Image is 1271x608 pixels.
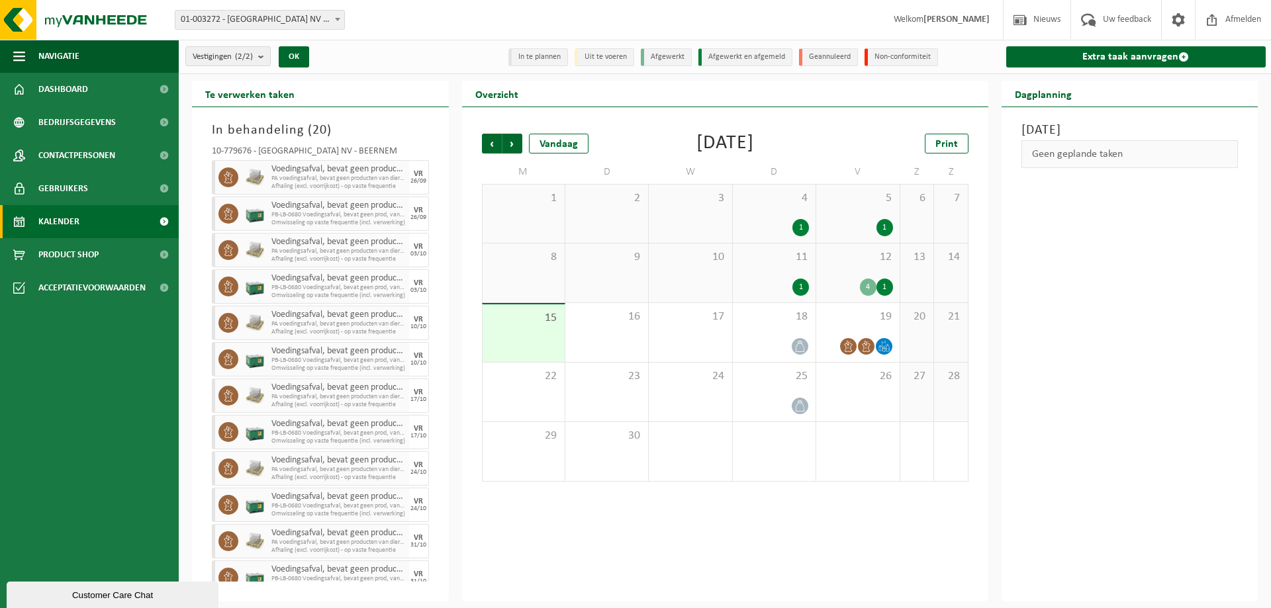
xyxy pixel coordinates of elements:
[923,15,990,24] strong: [PERSON_NAME]
[245,531,265,551] img: LP-PA-00000-WDN-11
[271,320,406,328] span: PA voedingsafval, bevat geen producten van dierlijke oorspr,
[271,255,406,263] span: Afhaling (excl. voorrijkost) - op vaste frequentie
[900,160,934,184] td: Z
[38,40,79,73] span: Navigatie
[212,120,429,140] h3: In behandeling ( )
[38,271,146,304] span: Acceptatievoorwaarden
[572,191,641,206] span: 2
[823,310,892,324] span: 19
[941,369,961,384] span: 28
[823,369,892,384] span: 26
[876,219,893,236] div: 1
[38,238,99,271] span: Product Shop
[271,175,406,183] span: PA voedingsafval, bevat geen producten van dierlijke oorspr,
[941,250,961,265] span: 14
[271,502,406,510] span: PB-LB-0680 Voedingsafval, bevat geen prod, van dierl oorspr
[502,134,522,153] span: Volgende
[414,279,423,287] div: VR
[271,273,406,284] span: Voedingsafval, bevat geen producten van dierlijke oorsprong, gemengde verpakking (exclusief glas)
[38,205,79,238] span: Kalender
[410,469,426,476] div: 24/10
[271,492,406,502] span: Voedingsafval, bevat geen producten van dierlijke oorsprong, gemengde verpakking (exclusief glas)
[739,250,809,265] span: 11
[410,505,426,512] div: 24/10
[410,396,426,403] div: 17/10
[649,160,732,184] td: W
[271,546,406,554] span: Afhaling (excl. voorrijkost) - op vaste frequentie
[414,425,423,433] div: VR
[792,279,809,296] div: 1
[572,369,641,384] span: 23
[271,365,406,372] span: Omwisseling op vaste frequentie (incl. verwerking)
[414,534,423,542] div: VR
[572,250,641,265] span: 9
[212,147,429,160] div: 10-779676 - [GEOGRAPHIC_DATA] NV - BEERNEM
[38,172,88,205] span: Gebruikers
[816,160,900,184] td: V
[489,311,558,326] span: 15
[38,139,115,172] span: Contactpersonen
[529,134,588,153] div: Vandaag
[572,429,641,443] span: 30
[907,191,927,206] span: 6
[38,73,88,106] span: Dashboard
[925,134,968,153] a: Print
[655,250,725,265] span: 10
[1021,120,1239,140] h3: [DATE]
[271,401,406,409] span: Afhaling (excl. voorrijkost) - op vaste frequentie
[271,284,406,292] span: PB-LB-0680 Voedingsafval, bevat geen prod, van dierl oorspr
[655,310,725,324] span: 17
[860,279,876,296] div: 4
[739,191,809,206] span: 4
[876,279,893,296] div: 1
[823,191,892,206] span: 5
[271,200,406,211] span: Voedingsafval, bevat geen producten van dierlijke oorsprong, gemengde verpakking (exclusief glas)
[38,106,116,139] span: Bedrijfsgegevens
[245,386,265,406] img: LP-PA-00000-WDN-11
[655,191,725,206] span: 3
[489,429,558,443] span: 29
[235,52,253,61] count: (2/2)
[245,495,265,515] img: PB-LB-0680-HPE-GN-01
[271,183,406,191] span: Afhaling (excl. voorrijkost) - op vaste frequentie
[865,48,938,66] li: Non-conformiteit
[489,191,558,206] span: 1
[696,134,754,153] div: [DATE]
[312,124,327,137] span: 20
[414,316,423,324] div: VR
[410,287,426,294] div: 03/10
[414,388,423,396] div: VR
[935,139,958,150] span: Print
[410,433,426,439] div: 17/10
[271,237,406,247] span: Voedingsafval, bevat geen producten van dierlijke oorsprong, gemengde verpakking (exclusief glas)
[907,369,927,384] span: 27
[733,160,816,184] td: D
[245,422,265,442] img: PB-LB-0680-HPE-GN-01
[410,214,426,221] div: 26/09
[739,369,809,384] span: 25
[271,164,406,175] span: Voedingsafval, bevat geen producten van dierlijke oorsprong, gemengde verpakking (exclusief glas)
[245,313,265,333] img: LP-PA-00000-WDN-11
[565,160,649,184] td: D
[271,357,406,365] span: PB-LB-0680 Voedingsafval, bevat geen prod, van dierl oorspr
[279,46,309,67] button: OK
[410,324,426,330] div: 10/10
[271,466,406,474] span: PA voedingsafval, bevat geen producten van dierlijke oorspr,
[245,277,265,296] img: PB-LB-0680-HPE-GN-01
[907,310,927,324] span: 20
[489,369,558,384] span: 22
[271,219,406,227] span: Omwisseling op vaste frequentie (incl. verwerking)
[508,48,568,66] li: In te plannen
[414,461,423,469] div: VR
[175,11,344,29] span: 01-003272 - BELGOSUC NV - BEERNEM
[572,310,641,324] span: 16
[245,568,265,587] img: PB-LB-0680-HPE-GN-01
[941,310,961,324] span: 21
[271,437,406,445] span: Omwisseling op vaste frequentie (incl. verwerking)
[271,564,406,575] span: Voedingsafval, bevat geen producten van dierlijke oorsprong, gemengde verpakking (exclusief glas)
[245,458,265,478] img: LP-PA-00000-WDN-11
[799,48,858,66] li: Geannuleerd
[271,211,406,219] span: PB-LB-0680 Voedingsafval, bevat geen prod, van dierl oorspr
[271,346,406,357] span: Voedingsafval, bevat geen producten van dierlijke oorsprong, gemengde verpakking (exclusief glas)
[739,310,809,324] span: 18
